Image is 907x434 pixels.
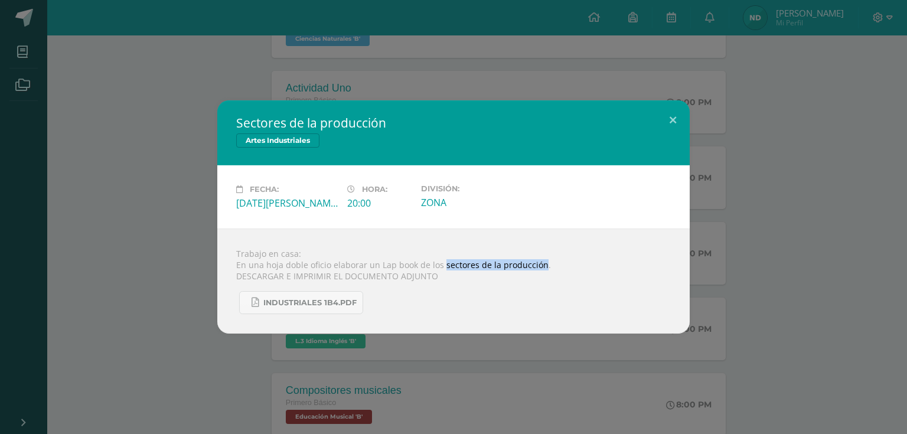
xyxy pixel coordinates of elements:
[362,185,387,194] span: Hora:
[250,185,279,194] span: Fecha:
[239,291,363,314] a: INDUSTRIALES 1B4.pdf
[421,196,523,209] div: ZONA
[263,298,357,308] span: INDUSTRIALES 1B4.pdf
[236,115,671,131] h2: Sectores de la producción
[421,184,523,193] label: División:
[656,100,690,141] button: Close (Esc)
[236,197,338,210] div: [DATE][PERSON_NAME]
[217,229,690,334] div: Trabajo en casa: En una hoja doble oficio elaborar un Lap book de los sectores de la producción. ...
[347,197,412,210] div: 20:00
[236,133,319,148] span: Artes Industriales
